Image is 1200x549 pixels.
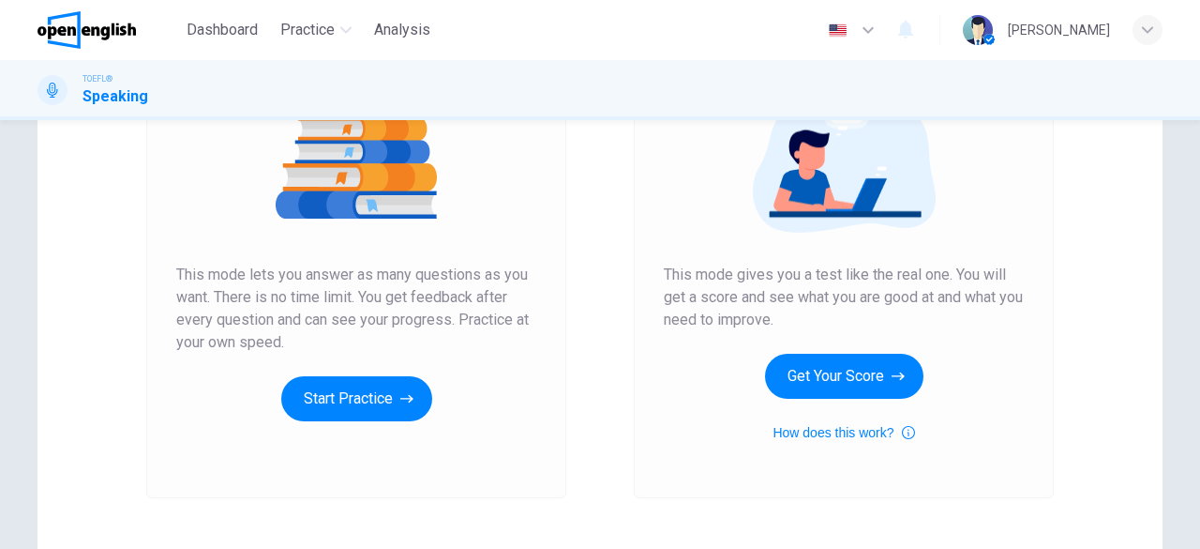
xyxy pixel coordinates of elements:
div: [PERSON_NAME] [1008,19,1110,41]
a: OpenEnglish logo [37,11,179,49]
span: Analysis [374,19,430,41]
img: OpenEnglish logo [37,11,136,49]
button: Start Practice [281,376,432,421]
button: Practice [273,13,359,47]
button: Get Your Score [765,354,923,399]
span: Dashboard [187,19,258,41]
button: Analysis [367,13,438,47]
img: Profile picture [963,15,993,45]
h1: Speaking [82,85,148,108]
button: How does this work? [772,421,914,444]
span: Practice [280,19,335,41]
span: This mode lets you answer as many questions as you want. There is no time limit. You get feedback... [176,264,536,354]
span: TOEFL® [82,72,112,85]
img: en [826,23,849,38]
span: This mode gives you a test like the real one. You will get a score and see what you are good at a... [664,264,1024,331]
button: Dashboard [179,13,265,47]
